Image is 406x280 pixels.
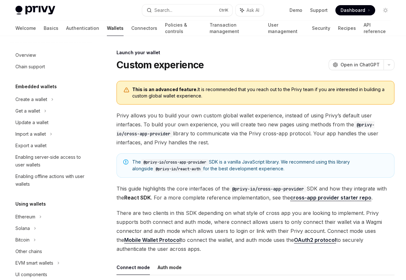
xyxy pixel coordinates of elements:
[236,4,264,16] button: Ask AI
[132,87,198,92] b: This is an advanced feature.
[10,246,92,257] a: Other chains
[289,7,302,13] a: Demo
[329,59,384,70] button: Open in ChatGPT
[10,61,92,72] a: Chain support
[10,151,92,171] a: Enabling server-side access to user wallets
[15,119,48,126] div: Update a wallet
[15,51,36,59] div: Overview
[341,7,365,13] span: Dashboard
[219,8,229,13] span: Ctrl K
[10,140,92,151] a: Export a wallet
[15,107,40,115] div: Get a wallet
[124,194,151,201] strong: React SDK
[210,21,261,36] a: Transaction management
[15,83,57,90] h5: Embedded wallets
[15,142,47,149] div: Export a wallet
[117,260,150,275] button: Connect mode
[229,185,307,192] code: @privy-io/cross-app-provider
[335,5,375,15] a: Dashboard
[10,49,92,61] a: Overview
[154,6,172,14] div: Search...
[124,237,181,243] a: Mobile Wallet Protocol
[15,225,30,232] div: Solana
[117,208,394,253] span: There are two clients in this SDK depending on what style of cross app you are looking to impleme...
[380,5,391,15] button: Toggle dark mode
[44,21,58,36] a: Basics
[107,21,124,36] a: Wallets
[15,213,35,221] div: Ethereum
[338,21,356,36] a: Recipes
[132,159,388,172] span: The SDK is a vanilla JavaScript library. We recommend using this library alongside for the best d...
[15,248,42,255] div: Other chains
[15,96,47,103] div: Create a wallet
[294,237,336,243] a: OAuth2 protocol
[15,236,30,244] div: Bitcoin
[15,6,55,15] img: light logo
[123,159,128,165] svg: Note
[117,59,204,71] h1: Custom experience
[15,153,89,169] div: Enabling server-side access to user wallets
[66,21,99,36] a: Authentication
[117,111,394,147] span: Privy allows you to build your own custom global wallet experience, instead of using Privy’s defa...
[132,86,388,99] span: It is recommended that you reach out to the Privy team if you are interested in building a custom...
[15,21,36,36] a: Welcome
[290,194,371,201] a: cross-app provider starter repo
[142,4,232,16] button: Search...CtrlK
[268,21,304,36] a: User management
[15,63,45,71] div: Chain support
[15,200,46,208] h5: Using wallets
[153,166,203,172] code: @privy-io/react-auth
[246,7,259,13] span: Ask AI
[165,21,202,36] a: Policies & controls
[310,7,328,13] a: Support
[117,184,394,202] span: This guide highlights the core interfaces of the SDK and how they integrate with the . For a more...
[131,21,157,36] a: Connectors
[117,49,394,56] div: Launch your wallet
[15,271,47,278] div: UI components
[10,117,92,128] a: Update a wallet
[141,159,209,165] code: @privy-io/cross-app-provider
[341,62,380,68] span: Open in ChatGPT
[15,173,89,188] div: Enabling offline actions with user wallets
[10,171,92,190] a: Enabling offline actions with user wallets
[158,260,182,275] button: Auth mode
[364,21,391,36] a: API reference
[15,130,46,138] div: Import a wallet
[15,259,53,267] div: EVM smart wallets
[123,87,130,93] svg: Warning
[312,21,330,36] a: Security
